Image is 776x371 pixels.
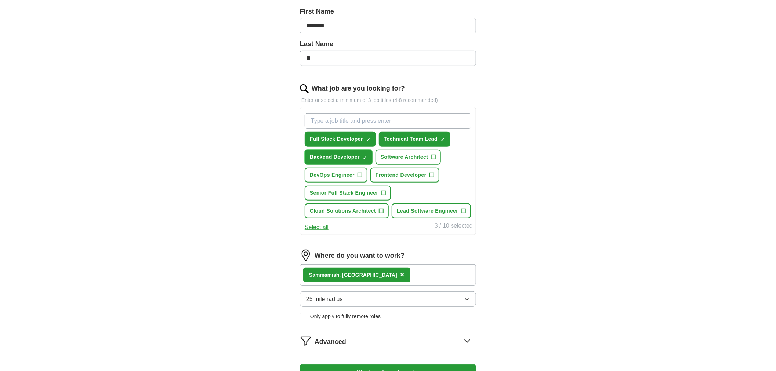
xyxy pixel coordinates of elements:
[300,96,476,104] p: Enter or select a minimum of 3 job titles (4-8 recommended)
[305,203,389,218] button: Cloud Solutions Architect
[310,135,363,143] span: Full Stack Developer
[376,150,441,165] button: Software Architect
[370,168,439,183] button: Frontend Developer
[310,207,376,215] span: Cloud Solutions Architect
[305,132,376,147] button: Full Stack Developer✓
[381,153,428,161] span: Software Architect
[305,113,471,129] input: Type a job title and press enter
[300,335,312,347] img: filter
[363,155,367,161] span: ✓
[384,135,438,143] span: Technical Team Lead
[366,137,370,143] span: ✓
[310,313,381,320] span: Only apply to fully remote roles
[312,84,405,93] label: What job are you looking for?
[440,137,445,143] span: ✓
[310,171,355,179] span: DevOps Engineer
[376,171,427,179] span: Frontend Developer
[300,39,476,49] label: Last Name
[305,150,373,165] button: Backend Developer✓
[305,223,329,232] button: Select all
[309,271,397,279] div: Sammamish, [GEOGRAPHIC_DATA]
[400,271,405,279] span: ×
[435,221,473,232] div: 3 / 10 selected
[397,207,458,215] span: Lead Software Engineer
[315,337,346,347] span: Advanced
[310,153,360,161] span: Backend Developer
[300,84,309,93] img: search.png
[315,251,405,261] label: Where do you want to work?
[310,189,378,197] span: Senior Full Stack Engineer
[392,203,471,218] button: Lead Software Engineer
[305,168,367,183] button: DevOps Engineer
[306,295,343,304] span: 25 mile radius
[300,250,312,261] img: location.png
[300,313,307,320] input: Only apply to fully remote roles
[400,269,405,280] button: ×
[300,7,476,16] label: First Name
[305,185,391,201] button: Senior Full Stack Engineer
[300,291,476,307] button: 25 mile radius
[379,132,450,147] button: Technical Team Lead✓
